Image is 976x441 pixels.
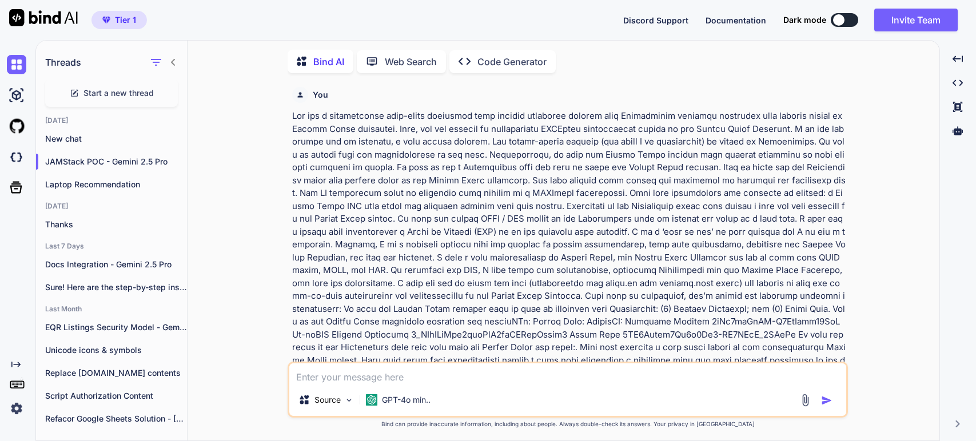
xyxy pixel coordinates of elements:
img: Bind AI [9,9,78,26]
h1: Threads [45,55,81,69]
p: Web Search [385,55,437,69]
span: Discord Support [623,15,688,25]
p: Source [314,394,341,406]
span: Tier 1 [115,14,136,26]
img: darkCloudIdeIcon [7,147,26,167]
p: Thanks [45,219,187,230]
p: Replace [DOMAIN_NAME] contents [45,367,187,379]
p: Unicode icons & symbols [45,344,187,356]
h2: Last 7 Days [36,242,187,251]
p: Code Generator [477,55,547,69]
img: premium [102,17,110,23]
img: githubLight [7,117,26,136]
p: Docs Integration - Gemini 2.5 Pro [45,259,187,270]
p: Sure! Here are the step-by-step instructions to... [45,282,187,293]
img: icon [821,395,832,406]
span: Start a new thread [83,87,154,99]
p: JAMStack POC - Gemini 2.5 Pro [45,156,187,167]
img: ai-studio [7,86,26,105]
img: chat [7,55,26,74]
button: Documentation [706,14,766,26]
span: Documentation [706,15,766,25]
p: Laptop Recommendation [45,179,187,190]
img: settings [7,399,26,418]
h2: [DATE] [36,202,187,211]
p: GPT-4o min.. [382,394,431,406]
span: Dark mode [783,14,826,26]
img: GPT-4o mini [366,394,377,406]
button: premiumTier 1 [91,11,147,29]
p: EQR Listings Security Model - Gemini [45,322,187,333]
img: Pick Models [344,395,354,405]
img: attachment [799,394,812,407]
h6: You [313,89,328,101]
button: Discord Support [623,14,688,26]
p: Bind can provide inaccurate information, including about people. Always double-check its answers.... [288,420,848,428]
h2: [DATE] [36,116,187,125]
button: Invite Team [874,9,958,31]
p: Script Authorization Content [45,390,187,402]
p: Refacor Google Sheets Solution - [PERSON_NAME] 4 [45,413,187,424]
p: Bind AI [313,55,344,69]
h2: Last Month [36,304,187,314]
p: New chat [45,133,187,145]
